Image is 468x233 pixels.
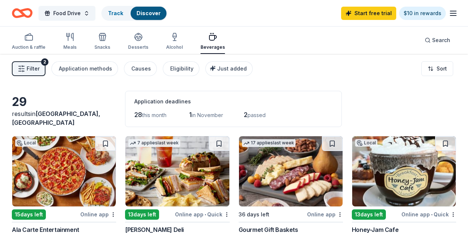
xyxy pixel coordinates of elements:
[12,110,100,126] span: [GEOGRAPHIC_DATA], [GEOGRAPHIC_DATA]
[63,30,77,54] button: Meals
[125,209,159,220] div: 13 days left
[12,44,46,50] div: Auction & raffle
[201,30,225,54] button: Beverages
[239,136,343,206] img: Image for Gourmet Gift Baskets
[12,110,100,126] span: in
[124,61,157,76] button: Causes
[307,210,343,219] div: Online app
[201,44,225,50] div: Beverages
[244,111,248,119] span: 2
[12,136,116,206] img: Image for Ala Carte Entertainment
[437,64,447,73] span: Sort
[239,210,269,219] div: 36 days left
[189,111,192,119] span: 1
[242,139,296,147] div: 17 applies last week
[399,7,446,20] a: $10 in rewards
[163,61,199,76] button: Eligibility
[341,7,396,20] a: Start free trial
[125,136,229,206] img: Image for McAlister's Deli
[217,65,247,72] span: Just added
[131,64,151,73] div: Causes
[108,10,123,16] a: Track
[421,61,453,76] button: Sort
[166,30,183,54] button: Alcohol
[27,64,40,73] span: Filter
[137,10,161,16] a: Discover
[248,112,266,118] span: passed
[12,30,46,54] button: Auction & raffle
[51,61,118,76] button: Application methods
[401,210,456,219] div: Online app Quick
[12,95,116,109] div: 29
[431,212,432,217] span: •
[59,64,112,73] div: Application methods
[134,111,142,119] span: 28
[63,44,77,50] div: Meals
[166,44,183,50] div: Alcohol
[128,44,148,50] div: Desserts
[94,30,110,54] button: Snacks
[205,61,253,76] button: Just added
[175,210,230,219] div: Online app Quick
[134,97,333,106] div: Application deadlines
[94,44,110,50] div: Snacks
[12,109,116,127] div: results
[205,212,206,217] span: •
[142,112,166,118] span: this month
[352,209,386,220] div: 13 days left
[12,61,46,76] button: Filter2
[101,6,167,21] button: TrackDiscover
[170,64,193,73] div: Eligibility
[128,30,148,54] button: Desserts
[419,33,456,48] button: Search
[38,6,95,21] button: Food Drive
[15,139,37,147] div: Local
[12,4,33,22] a: Home
[432,36,450,45] span: Search
[41,58,48,66] div: 2
[192,112,223,118] span: in November
[355,139,377,147] div: Local
[12,209,46,220] div: 15 days left
[80,210,116,219] div: Online app
[53,9,81,18] span: Food Drive
[128,139,180,147] div: 7 applies last week
[352,136,456,206] img: Image for Honey-Jam Cafe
